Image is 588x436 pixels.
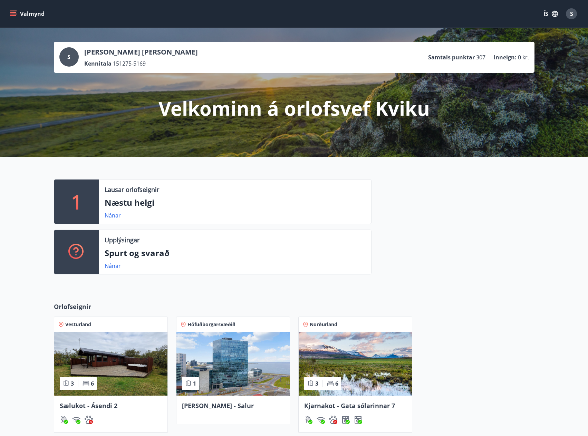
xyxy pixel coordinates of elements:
p: Spurt og svarað [105,247,366,259]
p: Kennitala [84,60,112,67]
div: Gasgrill [60,416,68,424]
div: Þráðlaust net [72,416,80,424]
img: HJRyFFsYp6qjeUYhR4dAD8CaCEsnIFYZ05miwXoh.svg [72,416,80,424]
p: [PERSON_NAME] [PERSON_NAME] [84,47,198,57]
button: ÍS [540,8,562,20]
p: Upplýsingar [105,235,139,244]
span: 6 [335,380,338,387]
img: ZXjrS3QKesehq6nQAPjaRuRTI364z8ohTALB4wBr.svg [304,416,312,424]
span: 151275-5169 [113,60,146,67]
span: 1 [193,380,196,387]
span: 0 kr. [518,54,529,61]
span: [PERSON_NAME] - Salur [182,401,254,410]
p: Næstu helgi [105,197,366,209]
span: Orlofseignir [54,302,91,311]
img: pxcaIm5dSOV3FS4whs1soiYWTwFQvksT25a9J10C.svg [85,416,93,424]
span: Kjarnakot - Gata sólarinnar 7 [304,401,395,410]
img: Paella dish [299,332,412,396]
p: Samtals punktar [428,54,475,61]
img: pxcaIm5dSOV3FS4whs1soiYWTwFQvksT25a9J10C.svg [329,416,337,424]
div: Gasgrill [304,416,312,424]
span: 6 [91,380,94,387]
img: Dl16BY4EX9PAW649lg1C3oBuIaAsR6QVDQBO2cTm.svg [354,416,362,424]
img: hddCLTAnxqFUMr1fxmbGG8zWilo2syolR0f9UjPn.svg [341,416,350,424]
span: Norðurland [310,321,337,328]
a: Nánar [105,212,121,219]
button: S [563,6,580,22]
span: Vesturland [65,321,91,328]
div: Gæludýr [85,416,93,424]
span: 3 [71,380,74,387]
span: Höfuðborgarsvæðið [187,321,235,328]
p: Velkominn á orlofsvef Kviku [158,95,430,121]
div: Þvottavél [354,416,362,424]
img: HJRyFFsYp6qjeUYhR4dAD8CaCEsnIFYZ05miwXoh.svg [317,416,325,424]
span: Sælukot - Ásendi 2 [60,401,117,410]
button: menu [8,8,47,20]
img: Paella dish [54,332,167,396]
p: Inneign : [494,54,517,61]
span: 3 [315,380,318,387]
div: Þurrkari [341,416,350,424]
div: Þráðlaust net [317,416,325,424]
span: S [570,10,573,18]
a: Nánar [105,262,121,270]
span: 307 [476,54,485,61]
img: Paella dish [176,332,290,396]
p: Lausar orlofseignir [105,185,159,194]
p: 1 [71,188,82,215]
div: Gæludýr [329,416,337,424]
img: ZXjrS3QKesehq6nQAPjaRuRTI364z8ohTALB4wBr.svg [60,416,68,424]
span: S [67,53,70,61]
